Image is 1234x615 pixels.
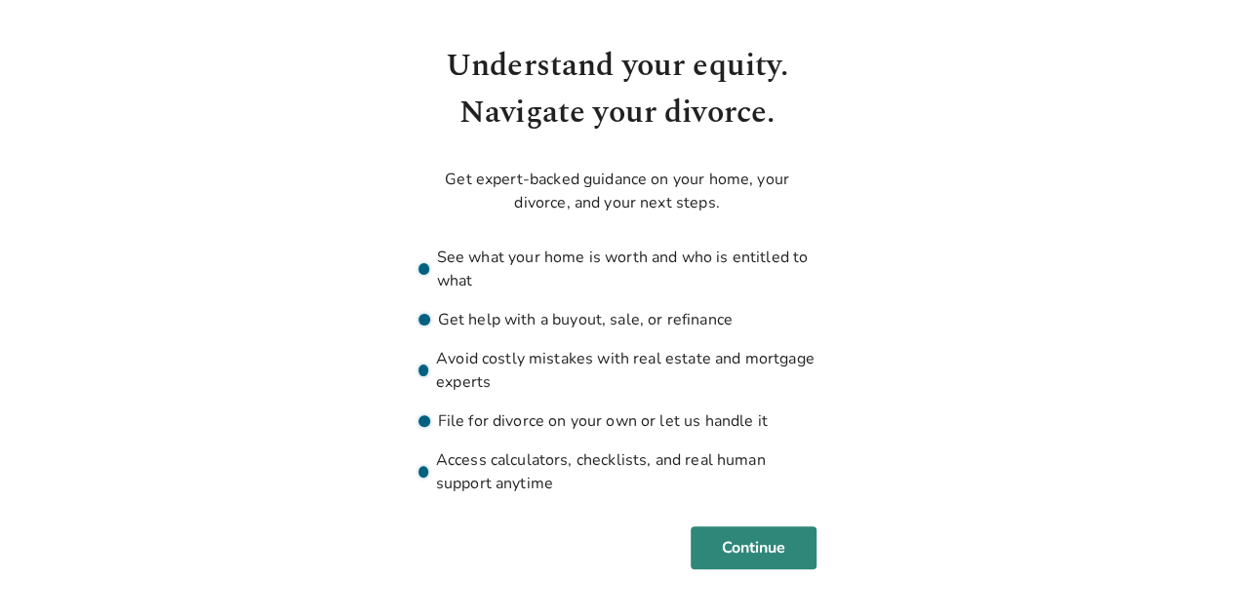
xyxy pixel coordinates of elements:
li: Access calculators, checklists, and real human support anytime [418,448,816,495]
h1: Understand your equity. Navigate your divorce. [418,43,816,136]
li: Avoid costly mistakes with real estate and mortgage experts [418,347,816,394]
p: Get expert-backed guidance on your home, your divorce, and your next steps. [418,168,816,214]
li: See what your home is worth and who is entitled to what [418,246,816,292]
button: Continue [691,526,816,569]
iframe: Chat Widget [1136,521,1234,615]
li: File for divorce on your own or let us handle it [418,409,816,433]
li: Get help with a buyout, sale, or refinance [418,308,816,331]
